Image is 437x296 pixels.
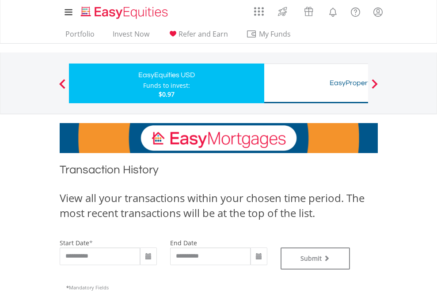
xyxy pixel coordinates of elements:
[366,83,384,92] button: Next
[74,69,259,81] div: EasyEquities USD
[170,239,197,247] label: end date
[248,2,270,16] a: AppsGrid
[60,191,378,221] div: View all your transactions within your chosen time period. The most recent transactions will be a...
[281,247,350,270] button: Submit
[179,29,228,39] span: Refer and Earn
[60,162,378,182] h1: Transaction History
[62,30,98,43] a: Portfolio
[164,30,232,43] a: Refer and Earn
[275,4,290,19] img: thrive-v2.svg
[77,2,171,20] a: Home page
[246,28,304,40] span: My Funds
[53,83,71,92] button: Previous
[60,239,89,247] label: start date
[322,2,344,20] a: Notifications
[159,90,175,98] span: $0.97
[296,2,322,19] a: Vouchers
[60,123,378,153] img: EasyMortage Promotion Banner
[254,7,264,16] img: grid-menu-icon.svg
[301,4,316,19] img: vouchers-v2.svg
[109,30,153,43] a: Invest Now
[79,5,171,20] img: EasyEquities_Logo.png
[143,81,190,90] div: Funds to invest:
[344,2,367,20] a: FAQ's and Support
[66,284,109,291] span: Mandatory Fields
[367,2,389,22] a: My Profile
